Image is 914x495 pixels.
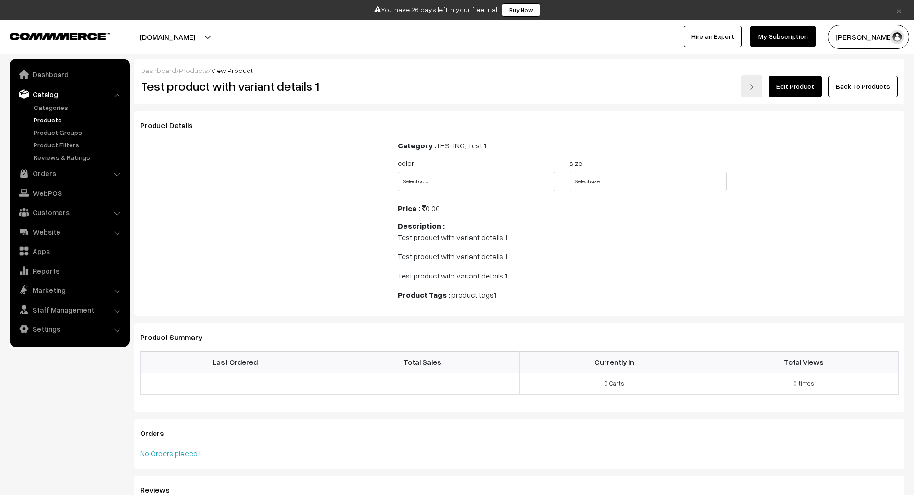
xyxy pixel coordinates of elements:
img: COMMMERCE [10,33,110,40]
a: Back To Products [828,76,898,97]
a: Settings [12,320,126,338]
b: Price : [398,204,420,213]
td: 0 times [709,373,899,395]
p: Test product with variant details 1 [398,251,899,262]
a: Reports [12,262,126,279]
a: Products [179,66,208,74]
label: size [570,158,582,168]
a: Edit Product [769,76,822,97]
a: WebPOS [12,184,126,202]
a: My Subscription [750,26,816,47]
th: Total Sales [330,351,520,373]
a: Dashboard [141,66,176,74]
div: No Orders placed ! [140,447,899,459]
a: Buy Now [502,3,540,17]
a: Hire an Expert [684,26,742,47]
a: Reviews & Ratings [31,152,126,162]
td: 0 Carts [520,373,709,395]
a: Categories [31,102,126,112]
span: Orders [140,428,176,438]
a: Dashboard [12,66,126,83]
div: You have 26 days left in your free trial [3,3,911,17]
th: Currently in [520,351,709,373]
th: Total Views [709,351,899,373]
p: Test product with variant details 1 [398,270,899,281]
a: Product Groups [31,127,126,137]
img: user [890,30,904,44]
a: Products [31,115,126,125]
a: Website [12,223,126,241]
a: Marketing [12,281,126,299]
span: Product Summary [140,332,214,342]
a: Catalog [12,85,126,103]
span: View Product [211,66,253,74]
h2: Test product with variant details 1 [141,79,384,94]
a: Orders [12,165,126,182]
b: Description : [398,221,445,230]
a: Customers [12,204,126,221]
a: × [892,4,905,16]
td: - [330,373,520,395]
a: Apps [12,242,126,260]
button: [DOMAIN_NAME] [106,25,229,49]
p: Test product with variant details 1 [398,231,899,243]
div: / / [141,65,898,75]
label: color [398,158,414,168]
a: Product Filters [31,140,126,150]
td: - [141,373,330,395]
a: COMMMERCE [10,30,94,41]
th: Last Ordered [141,351,330,373]
b: Category : [398,141,436,150]
a: Staff Management [12,301,126,318]
div: TESTING, Test 1 [398,140,899,151]
b: Product Tags : [398,290,450,300]
div: 0.00 [398,203,899,214]
span: Product Details [140,121,204,130]
span: product tags1 [451,290,496,300]
img: right-arrow.png [749,84,755,90]
button: [PERSON_NAME] [828,25,909,49]
span: Reviews [140,485,181,495]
